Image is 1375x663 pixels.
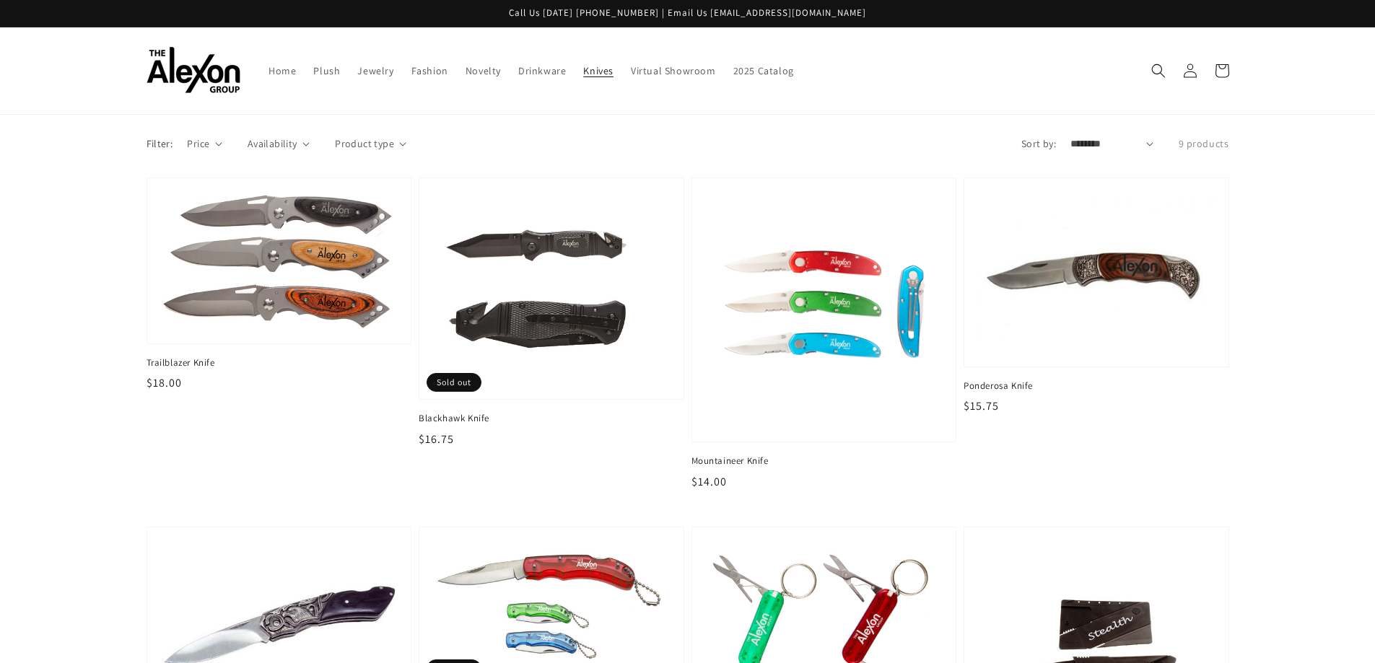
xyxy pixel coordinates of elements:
[260,56,305,86] a: Home
[691,455,957,467] span: Mountaineer Knife
[248,136,297,152] span: Availability
[147,356,412,369] span: Trailblazer Knife
[419,412,684,425] span: Blackhawk Knife
[583,64,614,77] span: Knives
[733,64,794,77] span: 2025 Catalog
[575,56,622,86] a: Knives
[313,64,340,77] span: Plush
[691,177,957,491] a: Mountaineer Knife Mountaineer Knife $14.00
[357,64,393,77] span: Jewelry
[403,56,457,86] a: Fashion
[691,474,727,489] span: $14.00
[147,177,412,392] a: Trailblazer Knife Trailblazer Knife $18.00
[187,136,222,152] summary: Price
[510,56,575,86] a: Drinkware
[269,64,296,77] span: Home
[335,136,394,152] span: Product type
[964,379,1229,392] span: Ponderosa Knife
[622,56,725,86] a: Virtual Showroom
[305,56,349,86] a: Plush
[349,56,402,86] a: Jewelry
[147,136,173,152] p: Filter:
[1021,136,1056,152] label: Sort by:
[427,373,481,392] span: Sold out
[1179,136,1229,152] p: 9 products
[187,136,209,152] span: Price
[518,64,566,77] span: Drinkware
[147,375,182,390] span: $18.00
[434,193,669,385] img: Blackhawk Knife
[707,193,942,428] img: Mountaineer Knife
[147,47,240,94] img: The Alexon Group
[725,56,803,86] a: 2025 Catalog
[631,64,716,77] span: Virtual Showroom
[964,177,1229,415] a: Ponderosa Knife Ponderosa Knife $15.75
[466,64,501,77] span: Novelty
[162,193,397,329] img: Trailblazer Knife
[419,431,454,447] span: $16.75
[411,64,448,77] span: Fashion
[335,136,406,152] summary: Product type
[457,56,510,86] a: Novelty
[248,136,310,152] summary: Availability
[964,398,999,413] span: $15.75
[419,177,684,448] a: Blackhawk Knife Blackhawk Knife $16.75
[979,193,1214,352] img: Ponderosa Knife
[1143,55,1174,87] summary: Search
